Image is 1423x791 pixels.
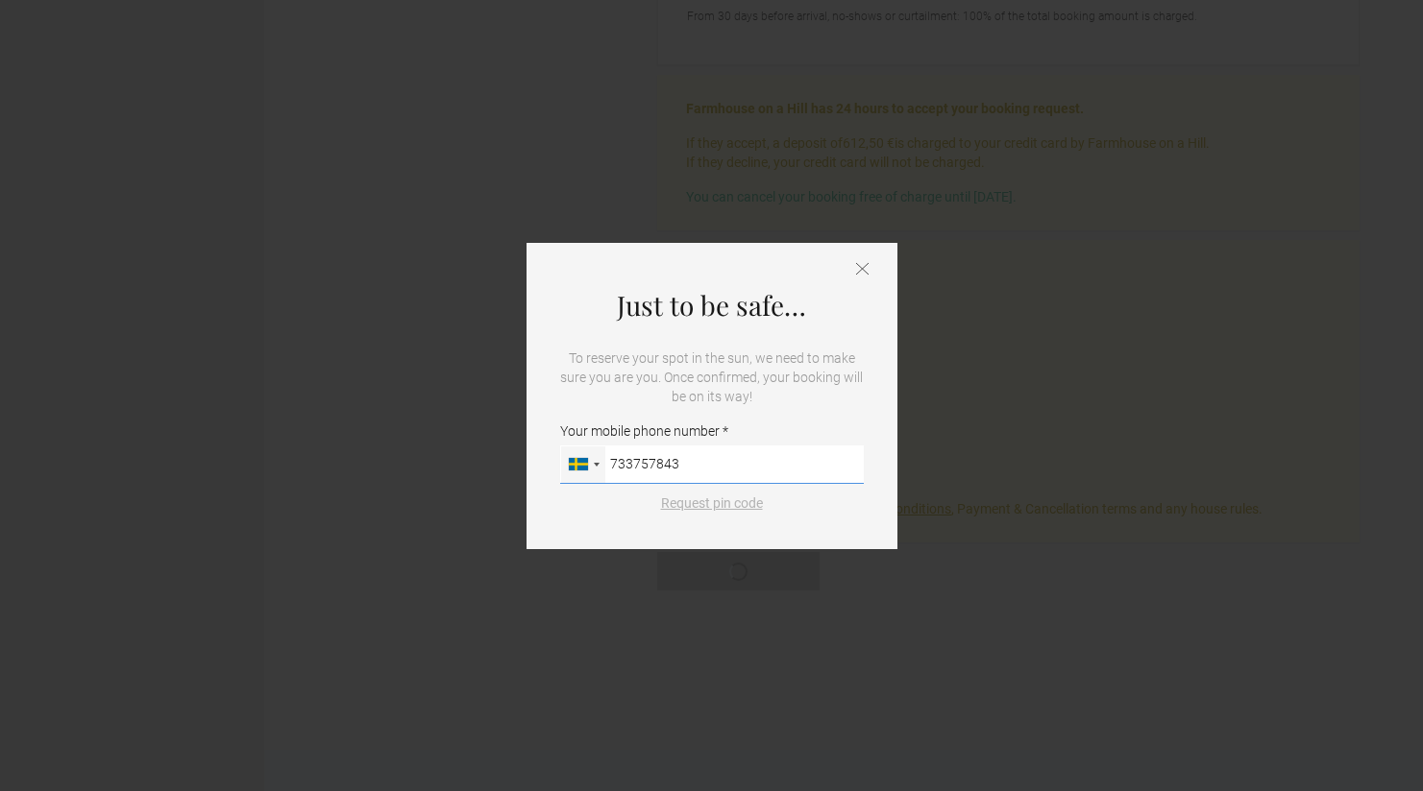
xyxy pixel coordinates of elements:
input: Your mobile phone number [560,445,864,484]
h4: Just to be safe… [560,291,864,320]
span: Your mobile phone number [560,421,728,441]
div: Sweden (Sverige): +46 [561,446,605,483]
button: Request pin code [650,493,774,513]
p: To reserve your spot in the sun, we need to make sure you are you. Once confirmed, your booking w... [560,348,864,406]
button: Close [856,262,869,278]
